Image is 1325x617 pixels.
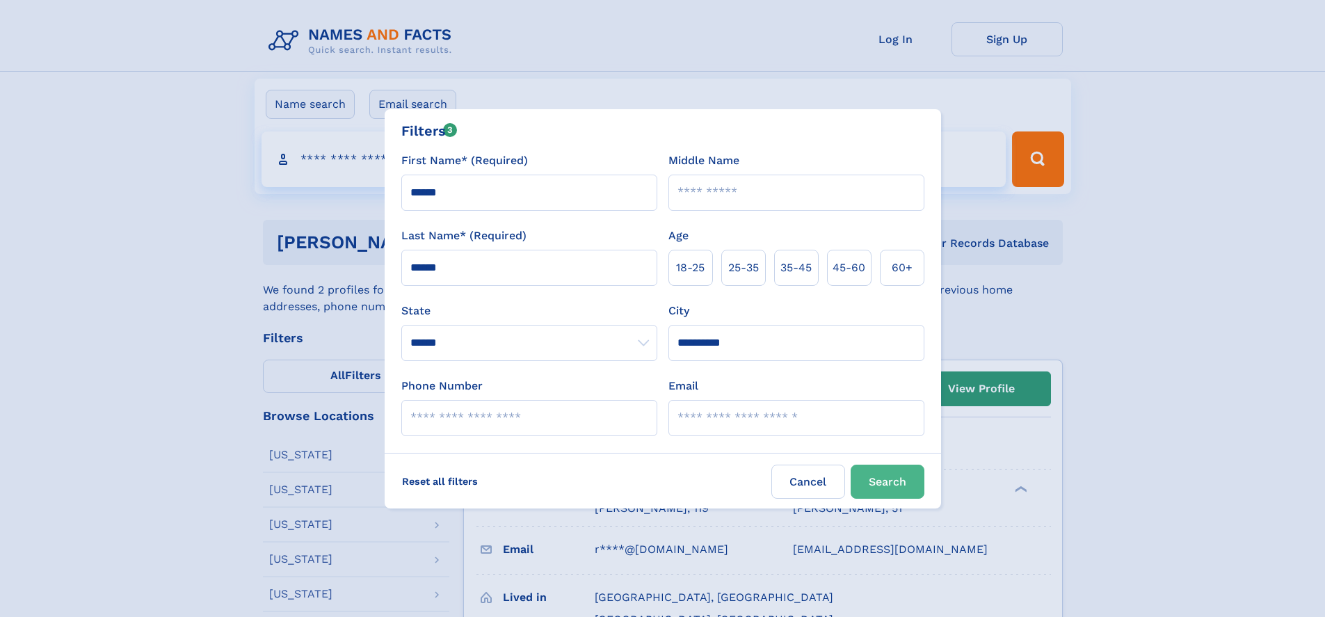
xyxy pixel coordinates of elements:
[851,465,924,499] button: Search
[728,259,759,276] span: 25‑35
[668,152,739,169] label: Middle Name
[668,378,698,394] label: Email
[401,378,483,394] label: Phone Number
[401,303,657,319] label: State
[401,152,528,169] label: First Name* (Required)
[676,259,705,276] span: 18‑25
[401,227,527,244] label: Last Name* (Required)
[892,259,913,276] span: 60+
[393,465,487,498] label: Reset all filters
[401,120,458,141] div: Filters
[833,259,865,276] span: 45‑60
[771,465,845,499] label: Cancel
[668,303,689,319] label: City
[780,259,812,276] span: 35‑45
[668,227,689,244] label: Age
